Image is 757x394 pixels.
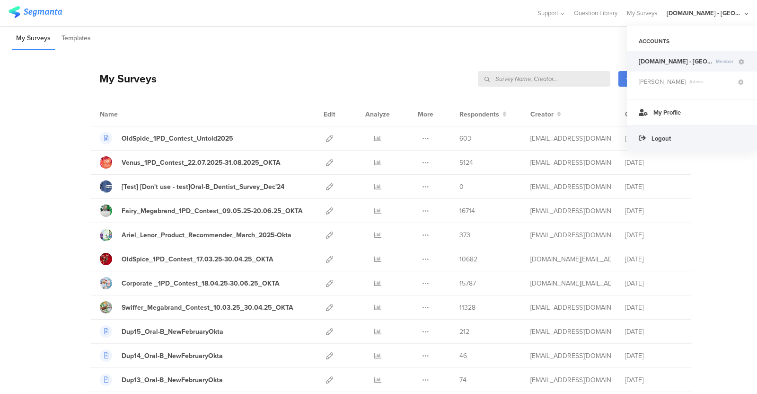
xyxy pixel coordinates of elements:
[100,109,157,119] div: Name
[651,134,671,143] span: Logout
[459,109,499,119] span: Respondents
[625,303,682,313] div: [DATE]
[627,99,757,125] a: My Profile
[625,158,682,168] div: [DATE]
[459,375,467,385] span: 74
[100,301,293,313] a: Swiffer_Megabrand_Contest_10.03.25_30.04.25_OKTA
[639,77,686,86] span: Caroline Jansson
[100,156,281,169] a: Venus_1PD_Contest_22.07.2025-31.08.2025_OKTA
[625,351,682,361] div: [DATE]
[625,206,682,216] div: [DATE]
[530,230,611,240] div: betbeder.mb@pg.com
[625,109,657,119] button: Created
[459,303,475,313] span: 11328
[459,158,473,168] span: 5124
[122,375,223,385] div: Dup13_Oral-B_NewFebruaryOkta
[100,132,233,144] a: OldSpide_1PD_Contest_Untold2025
[712,58,737,65] span: Member
[459,327,469,337] span: 212
[319,102,340,126] div: Edit
[530,134,611,143] div: gheorghe.a.4@pg.com
[90,71,157,87] div: My Surveys
[100,277,280,289] a: Corporate _1PD_Contest_18.04.25-30.06.25_OKTA
[100,374,223,386] a: Dup13_Oral-B_NewFebruaryOkta
[100,349,223,362] a: Dup14_Oral-B_NewFebruaryOkta
[530,254,611,264] div: bruma.lb@pg.com
[459,182,464,192] span: 0
[100,229,291,241] a: Ariel_Lenor_Product_Recommender_March_2025-Okta
[100,205,303,217] a: Fairy_Megabrand_1PD_Contest_09.05.25-20.06.25_OKTA
[100,253,273,265] a: OldSpice_1PD_Contest_17.03.25-30.04.25_OKTA
[530,278,611,288] div: bruma.lb@pg.com
[625,134,682,143] div: [DATE]
[530,158,611,168] div: jansson.cj@pg.com
[459,254,477,264] span: 10682
[625,230,682,240] div: [DATE]
[627,33,757,49] div: ACCOUNTS
[530,109,554,119] span: Creator
[530,303,611,313] div: jansson.cj@pg.com
[459,109,507,119] button: Respondents
[415,102,436,126] div: More
[530,182,611,192] div: betbeder.mb@pg.com
[12,27,55,50] li: My Surveys
[639,57,712,66] span: Youtil.ro - Romania
[625,254,682,264] div: [DATE]
[625,327,682,337] div: [DATE]
[122,182,284,192] div: [Test] [Don't use - test]Oral-B_Dentist_Survey_Dec'24
[625,278,682,288] div: [DATE]
[459,278,476,288] span: 15787
[122,206,303,216] div: Fairy_Megabrand_1PD_Contest_09.05.25-20.06.25_OKTA
[122,158,281,168] div: Venus_1PD_Contest_22.07.2025-31.08.2025_OKTA
[122,351,223,361] div: Dup14_Oral-B_NewFebruaryOkta
[530,109,561,119] button: Creator
[57,27,95,50] li: Templates
[122,278,280,288] div: Corporate _1PD_Contest_18.04.25-30.06.25_OKTA
[653,108,681,117] span: My Profile
[625,109,650,119] span: Created
[459,206,475,216] span: 16714
[122,327,223,337] div: Dup15_Oral-B_NewFebruaryOkta
[459,134,471,143] span: 603
[122,254,273,264] div: OldSpice_1PD_Contest_17.03.25-30.04.25_OKTA
[122,134,233,143] div: OldSpide_1PD_Contest_Untold2025
[537,9,558,18] span: Support
[530,375,611,385] div: stavrositu.m@pg.com
[530,206,611,216] div: jansson.cj@pg.com
[459,230,470,240] span: 373
[625,375,682,385] div: [DATE]
[530,327,611,337] div: stavrositu.m@pg.com
[686,78,737,85] span: Admin
[122,303,293,313] div: Swiffer_Megabrand_Contest_10.03.25_30.04.25_OKTA
[667,9,742,18] div: [DOMAIN_NAME] - [GEOGRAPHIC_DATA]
[122,230,291,240] div: Ariel_Lenor_Product_Recommender_March_2025-Okta
[530,351,611,361] div: stavrositu.m@pg.com
[100,325,223,338] a: Dup15_Oral-B_NewFebruaryOkta
[363,102,392,126] div: Analyze
[625,182,682,192] div: [DATE]
[100,180,284,193] a: [Test] [Don't use - test]Oral-B_Dentist_Survey_Dec'24
[9,6,62,18] img: segmanta logo
[459,351,467,361] span: 46
[478,71,610,87] input: Survey Name, Creator...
